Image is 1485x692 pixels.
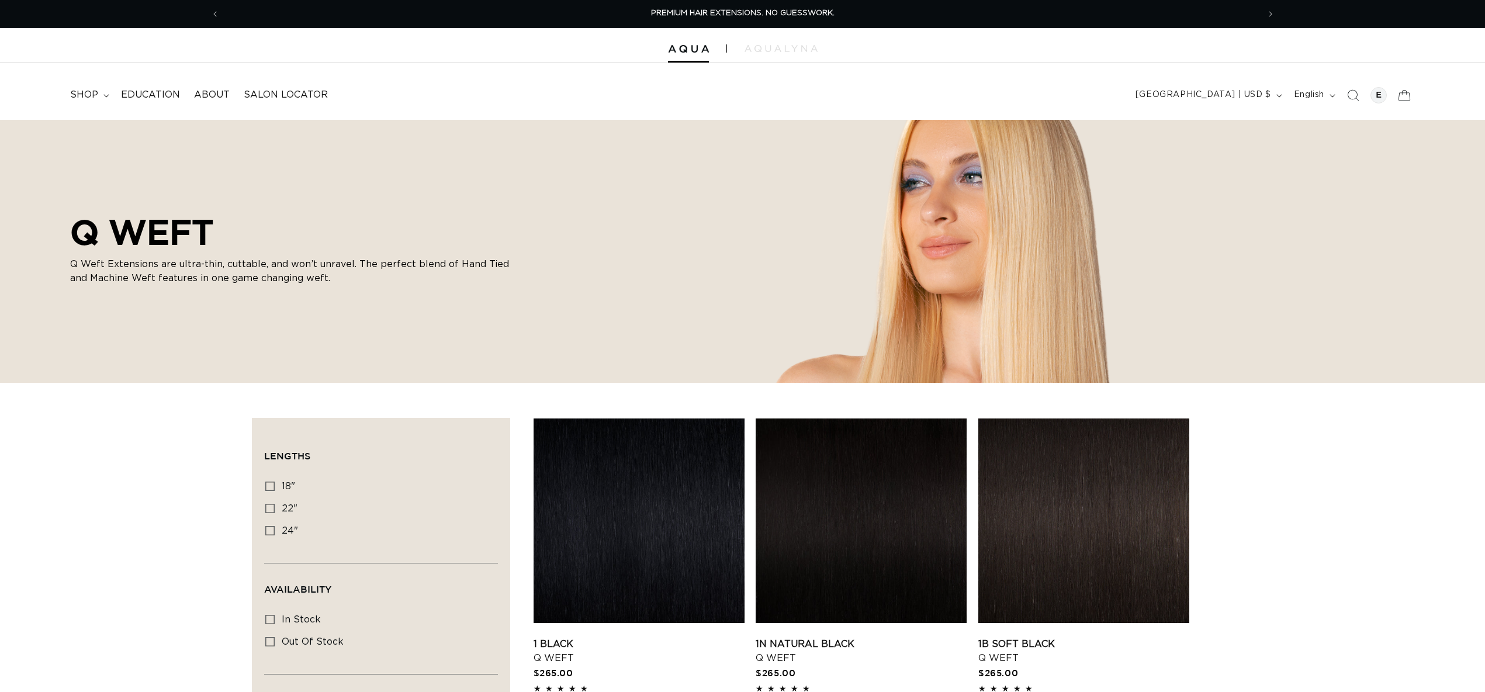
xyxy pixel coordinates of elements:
span: In stock [282,615,321,624]
a: 1 Black Q Weft [534,637,745,665]
span: 18" [282,482,295,491]
a: 1N Natural Black Q Weft [756,637,967,665]
a: Salon Locator [237,82,335,108]
span: 24" [282,526,298,535]
a: 1B Soft Black Q Weft [978,637,1189,665]
a: About [187,82,237,108]
span: Availability [264,584,331,594]
button: Previous announcement [202,3,228,25]
span: 22" [282,504,297,513]
summary: shop [63,82,114,108]
span: English [1294,89,1324,101]
span: Out of stock [282,637,344,646]
p: Q Weft Extensions are ultra-thin, cuttable, and won’t unravel. The perfect blend of Hand Tied and... [70,257,514,285]
h2: Q WEFT [70,212,514,252]
summary: Lengths (0 selected) [264,430,498,472]
span: [GEOGRAPHIC_DATA] | USD $ [1136,89,1271,101]
span: Education [121,89,180,101]
summary: Search [1340,82,1366,108]
button: Next announcement [1258,3,1283,25]
span: shop [70,89,98,101]
a: Education [114,82,187,108]
span: Lengths [264,451,310,461]
summary: Availability (0 selected) [264,563,498,605]
span: About [194,89,230,101]
span: PREMIUM HAIR EXTENSIONS. NO GUESSWORK. [651,9,835,17]
button: English [1287,84,1340,106]
img: Aqua Hair Extensions [668,45,709,53]
img: aqualyna.com [745,45,818,52]
span: Salon Locator [244,89,328,101]
button: [GEOGRAPHIC_DATA] | USD $ [1129,84,1287,106]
